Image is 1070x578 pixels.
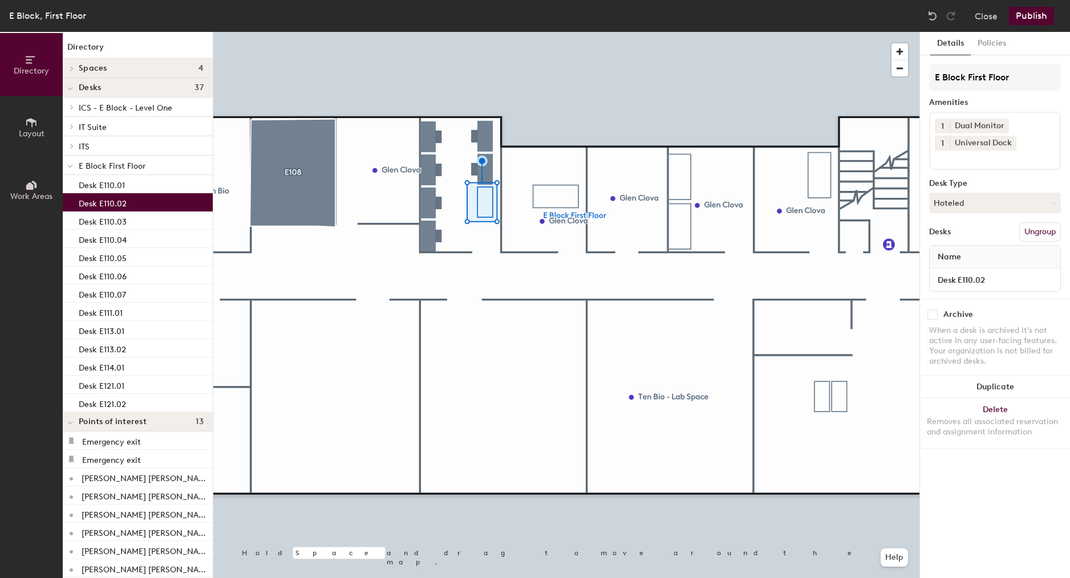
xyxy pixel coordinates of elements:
button: Ungroup [1019,222,1061,242]
p: Desk E113.02 [79,341,126,355]
p: Emergency exit [82,452,141,465]
div: Universal Dock [950,136,1016,150]
p: [PERSON_NAME] [PERSON_NAME] [82,507,210,520]
input: Unnamed desk [932,272,1058,288]
div: Dual Monitor [950,119,1009,133]
span: 1 [941,120,944,132]
p: Desk E110.05 [79,250,127,263]
p: Desk E114.01 [79,360,124,373]
button: 1 [935,136,950,150]
span: Points of interest [79,417,147,426]
img: Redo [945,10,956,22]
p: Desk E121.02 [79,396,126,409]
button: DeleteRemoves all associated reservation and assignment information [920,398,1070,449]
div: Amenities [929,98,1061,107]
span: 37 [194,83,204,92]
p: [PERSON_NAME] [PERSON_NAME] [82,525,210,538]
p: Desk E110.07 [79,287,126,300]
p: Desk E110.02 [79,196,127,209]
span: IT Suite [79,123,107,132]
span: 1 [941,137,944,149]
span: ITS [79,142,90,152]
span: 13 [196,417,204,426]
div: Desk Type [929,179,1061,188]
p: Desk E110.06 [79,268,127,282]
span: Directory [14,66,49,76]
p: [PERSON_NAME] [PERSON_NAME] [82,561,210,575]
p: Desk E121.01 [79,378,124,391]
p: Desk E111.01 [79,305,123,318]
button: Hoteled [929,193,1061,213]
button: 1 [935,119,950,133]
div: Archive [943,310,973,319]
div: Desks [929,227,951,237]
h1: Directory [63,41,213,59]
p: [PERSON_NAME] [PERSON_NAME] [82,489,210,502]
button: Details [930,32,971,55]
span: E Block First Floor [79,161,145,171]
button: Publish [1009,7,1054,25]
img: Undo [927,10,938,22]
button: Policies [971,32,1013,55]
p: Desk E110.04 [79,232,127,245]
span: Spaces [79,64,107,73]
p: [PERSON_NAME] [PERSON_NAME] [82,543,210,556]
p: [PERSON_NAME] [PERSON_NAME] [82,470,210,483]
button: Help [881,548,908,567]
button: Duplicate [920,376,1070,398]
p: Desk E110.01 [79,177,125,190]
span: ICS - E Block - Level One [79,103,172,113]
span: Layout [19,129,44,139]
span: Name [932,247,967,267]
div: When a desk is archived it's not active in any user-facing features. Your organization is not bil... [929,325,1061,367]
button: Close [975,7,998,25]
div: Removes all associated reservation and assignment information [927,417,1063,437]
p: Emergency exit [82,434,141,447]
span: Work Areas [10,192,52,201]
span: Desks [79,83,101,92]
div: E Block, First Floor [9,9,86,23]
span: 4 [198,64,204,73]
p: Desk E110.03 [79,214,127,227]
p: Desk E113.01 [79,323,124,336]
